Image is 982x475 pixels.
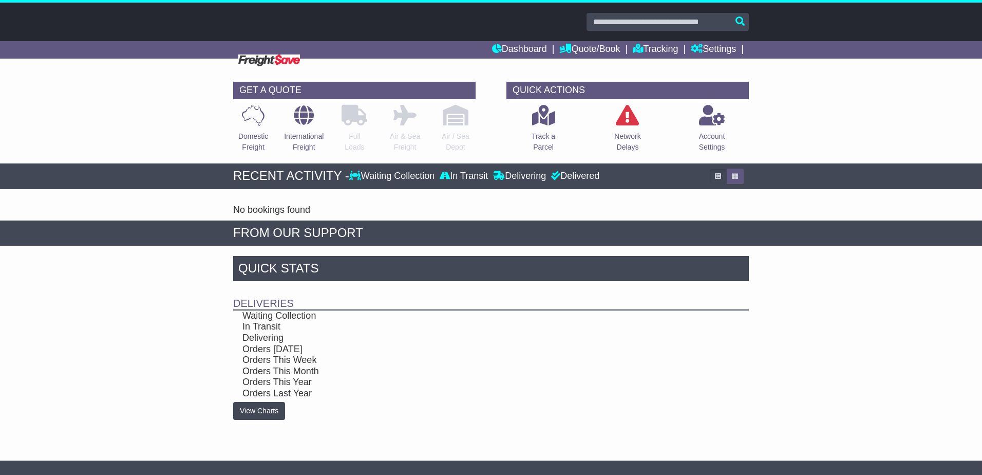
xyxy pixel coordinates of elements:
a: Tracking [633,41,678,59]
a: AccountSettings [698,104,726,158]
div: Delivering [490,171,549,182]
a: Dashboard [492,41,547,59]
div: GET A QUOTE [233,82,476,99]
td: Delivering [233,333,698,344]
div: In Transit [437,171,490,182]
img: Freight Save [238,54,300,66]
a: Quote/Book [559,41,620,59]
div: Waiting Collection [349,171,437,182]
div: Quick Stats [233,256,749,284]
td: In Transit [233,321,698,333]
p: International Freight [284,131,324,153]
a: Track aParcel [531,104,556,158]
td: Orders [DATE] [233,344,698,355]
a: View Charts [233,402,285,420]
div: No bookings found [233,205,749,216]
a: NetworkDelays [614,104,641,158]
td: Deliveries [233,284,749,310]
td: Waiting Collection [233,310,698,322]
p: Domestic Freight [238,131,268,153]
a: Settings [691,41,736,59]
a: InternationalFreight [284,104,324,158]
p: Account Settings [699,131,725,153]
div: QUICK ACTIONS [506,82,749,99]
p: Full Loads [342,131,367,153]
div: Delivered [549,171,599,182]
a: DomesticFreight [238,104,269,158]
div: FROM OUR SUPPORT [233,226,749,241]
td: Orders This Year [233,377,698,388]
p: Track a Parcel [532,131,555,153]
td: Orders This Month [233,366,698,377]
p: Network Delays [614,131,640,153]
td: Orders Last Year [233,388,698,399]
p: Air / Sea Depot [442,131,469,153]
td: Orders This Week [233,355,698,366]
p: Air & Sea Freight [390,131,420,153]
div: RECENT ACTIVITY - [233,169,349,184]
